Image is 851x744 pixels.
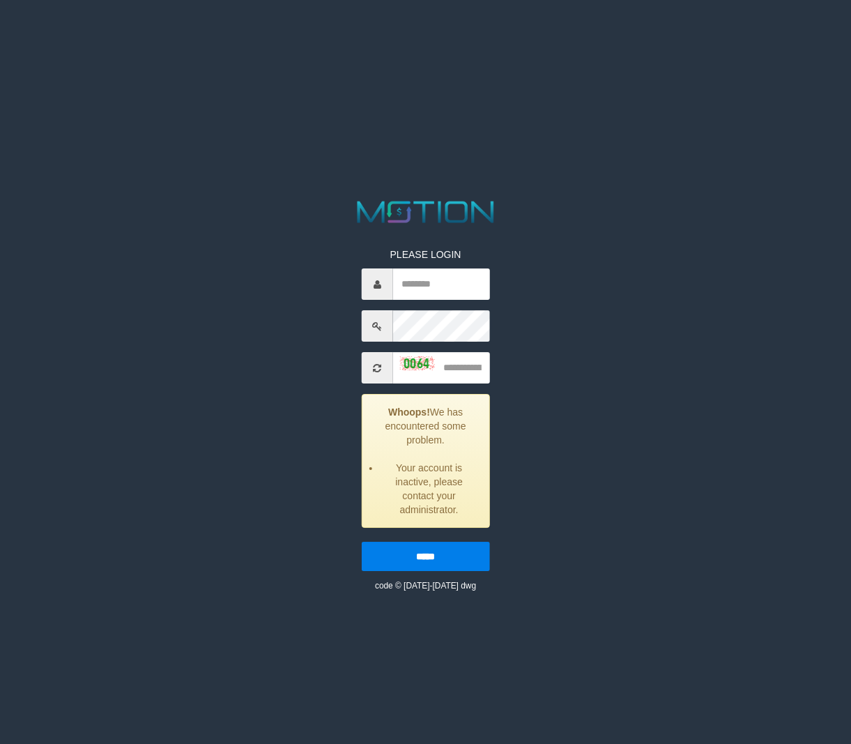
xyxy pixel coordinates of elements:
img: captcha [400,356,435,370]
li: Your account is inactive, please contact your administrator. [380,461,479,517]
small: code © [DATE]-[DATE] dwg [375,581,476,591]
div: We has encountered some problem. [362,394,490,528]
strong: Whoops! [388,407,430,418]
img: MOTION_logo.png [351,197,500,227]
p: PLEASE LOGIN [362,248,490,261]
